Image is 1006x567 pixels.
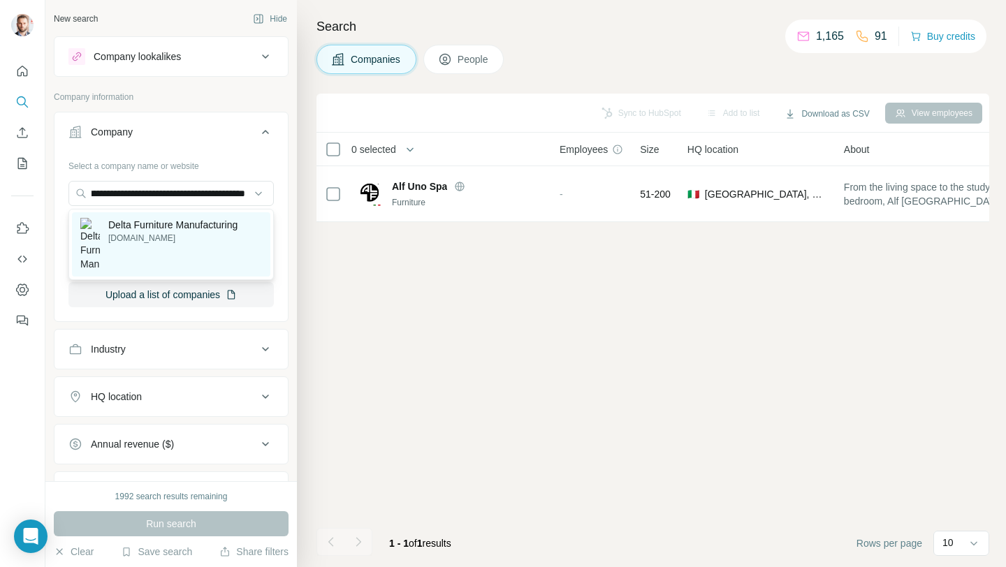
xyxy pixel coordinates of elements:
span: 1 - 1 [389,538,409,549]
button: Dashboard [11,277,34,302]
button: Clear [54,545,94,559]
span: [GEOGRAPHIC_DATA], Francenigo [705,187,827,201]
img: Avatar [11,14,34,36]
button: Hide [243,8,297,29]
div: Company lookalikes [94,50,181,64]
button: Use Surfe API [11,246,34,272]
button: Use Surfe on LinkedIn [11,216,34,241]
span: - [560,189,563,200]
span: HQ location [687,142,738,156]
span: 1 [417,538,423,549]
span: About [844,142,870,156]
p: 91 [875,28,887,45]
button: Feedback [11,308,34,333]
button: Save search [121,545,192,559]
img: Logo of Alf Uno Spa [358,182,381,207]
button: Upload a list of companies [68,282,274,307]
button: Enrich CSV [11,120,34,145]
div: 1992 search results remaining [115,490,228,503]
span: Employees [560,142,608,156]
button: Annual revenue ($) [54,427,288,461]
div: Company [91,125,133,139]
button: Share filters [219,545,289,559]
button: Industry [54,332,288,366]
span: of [409,538,417,549]
p: [DOMAIN_NAME] [108,232,238,244]
span: Alf Uno Spa [392,179,447,193]
button: Buy credits [910,27,975,46]
div: Furniture [392,196,543,209]
button: My lists [11,151,34,176]
p: Delta Furniture Manufacturing [108,218,238,232]
span: 0 selected [351,142,396,156]
p: 1,165 [816,28,844,45]
button: Search [11,89,34,115]
span: Rows per page [856,536,922,550]
img: Delta Furniture Manufacturing [80,218,100,271]
span: results [389,538,451,549]
span: 51-200 [640,187,671,201]
button: Quick start [11,59,34,84]
button: Employees (size) [54,475,288,508]
div: Select a company name or website [68,154,274,172]
div: New search [54,13,98,25]
p: Company information [54,91,289,103]
span: People [458,52,490,66]
h4: Search [316,17,989,36]
button: HQ location [54,380,288,413]
span: 🇮🇹 [687,187,699,201]
div: Annual revenue ($) [91,437,174,451]
div: HQ location [91,390,142,404]
span: Size [640,142,659,156]
span: Companies [351,52,402,66]
p: 10 [942,536,954,550]
button: Company lookalikes [54,40,288,73]
button: Download as CSV [775,103,879,124]
div: Open Intercom Messenger [14,520,48,553]
button: Company [54,115,288,154]
div: Industry [91,342,126,356]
